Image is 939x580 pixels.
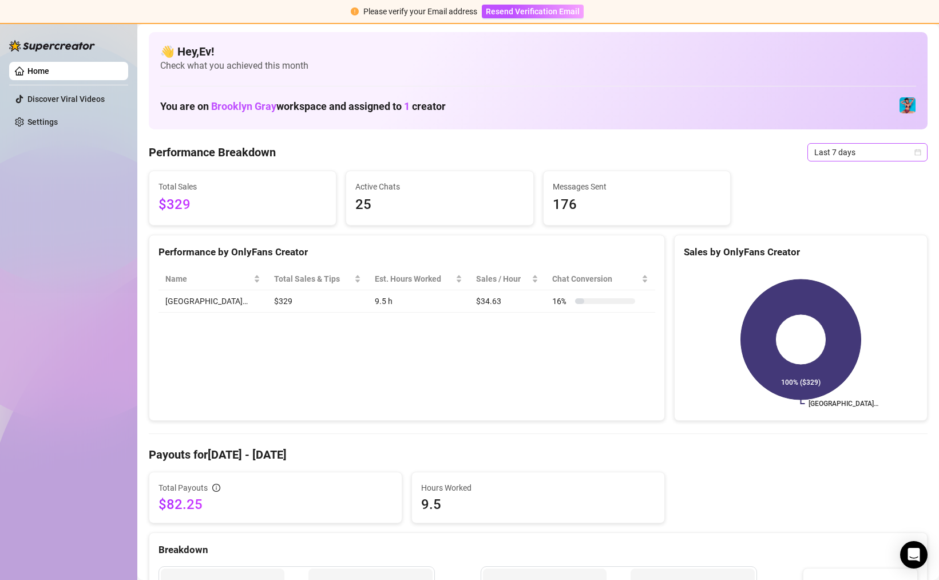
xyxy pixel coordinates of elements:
[27,94,105,104] a: Discover Viral Videos
[159,268,267,290] th: Name
[814,144,921,161] span: Last 7 days
[552,295,570,307] span: 16 %
[160,60,916,72] span: Check what you achieved this month
[351,7,359,15] span: exclamation-circle
[267,290,368,313] td: $329
[149,144,276,160] h4: Performance Breakdown
[900,541,928,569] div: Open Intercom Messenger
[914,149,921,156] span: calendar
[482,5,584,18] button: Resend Verification Email
[159,244,655,260] div: Performance by OnlyFans Creator
[211,100,276,112] span: Brooklyn Gray
[552,273,639,285] span: Chat Conversion
[809,400,878,408] text: [GEOGRAPHIC_DATA]…
[486,7,580,16] span: Resend Verification Email
[159,482,208,494] span: Total Payouts
[27,117,58,127] a: Settings
[368,290,469,313] td: 9.5 h
[159,542,918,558] div: Breakdown
[421,495,655,514] span: 9.5
[469,268,546,290] th: Sales / Hour
[375,273,453,285] div: Est. Hours Worked
[421,482,655,494] span: Hours Worked
[212,484,220,492] span: info-circle
[27,66,49,76] a: Home
[149,447,928,463] h4: Payouts for [DATE] - [DATE]
[363,5,477,18] div: Please verify your Email address
[159,180,327,193] span: Total Sales
[476,273,530,285] span: Sales / Hour
[160,100,446,113] h1: You are on workspace and assigned to creator
[9,40,95,52] img: logo-BBDzfeDw.svg
[404,100,410,112] span: 1
[355,180,524,193] span: Active Chats
[274,273,352,285] span: Total Sales & Tips
[267,268,368,290] th: Total Sales & Tips
[355,194,524,216] span: 25
[553,180,721,193] span: Messages Sent
[553,194,721,216] span: 176
[159,290,267,313] td: [GEOGRAPHIC_DATA]…
[159,194,327,216] span: $329
[165,273,251,285] span: Name
[900,97,916,113] img: Brooklyn
[684,244,918,260] div: Sales by OnlyFans Creator
[545,268,655,290] th: Chat Conversion
[469,290,546,313] td: $34.63
[160,44,916,60] h4: 👋 Hey, Ev !
[159,495,393,514] span: $82.25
